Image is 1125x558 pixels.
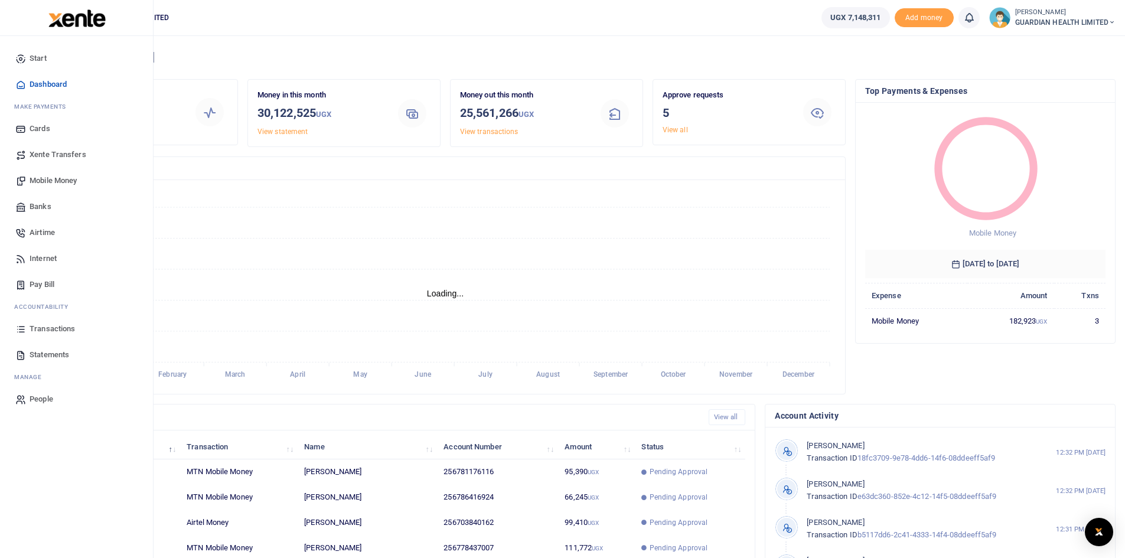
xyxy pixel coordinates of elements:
tspan: December [782,371,815,379]
span: ake Payments [20,102,66,111]
h3: 25,561,266 [460,104,588,123]
a: Airtime [9,220,144,246]
p: Money out this month [460,89,588,102]
tspan: October [661,371,687,379]
small: UGX [588,520,599,526]
span: countability [23,302,68,311]
td: Mobile Money [865,308,967,333]
a: Dashboard [9,71,144,97]
tspan: June [415,371,431,379]
small: [PERSON_NAME] [1015,8,1116,18]
span: People [30,393,53,405]
td: Airtel Money [180,510,298,536]
span: Pending Approval [650,543,708,553]
li: M [9,97,144,116]
text: Loading... [427,289,464,298]
span: Airtime [30,227,55,239]
li: Ac [9,298,144,316]
p: b5117dd6-2c41-4333-14f4-08ddeeff5af9 [807,517,1031,541]
span: Dashboard [30,79,67,90]
tspan: July [478,371,492,379]
img: profile-user [989,7,1010,28]
span: Banks [30,201,51,213]
span: [PERSON_NAME] [807,479,864,488]
span: anage [20,373,42,381]
h4: Hello [PERSON_NAME] [45,51,1116,64]
span: Pending Approval [650,492,708,502]
tspan: May [353,371,367,379]
li: Wallet ballance [817,7,894,28]
th: Account Number: activate to sort column ascending [437,434,558,459]
td: 256781176116 [437,459,558,485]
td: [PERSON_NAME] [298,459,437,485]
td: 3 [1054,308,1106,333]
a: People [9,386,144,412]
span: Transactions [30,323,75,335]
p: Money in this month [257,89,385,102]
h6: [DATE] to [DATE] [865,250,1106,278]
small: 12:32 PM [DATE] [1056,448,1106,458]
li: Toup your wallet [895,8,954,28]
th: Amount [967,283,1054,308]
td: 99,410 [558,510,635,536]
span: Mobile Money [969,229,1016,237]
span: Transaction ID [807,492,857,501]
h4: Transactions Overview [55,162,836,175]
small: UGX [519,110,534,119]
span: Transaction ID [807,453,857,462]
a: Banks [9,194,144,220]
span: Internet [30,253,57,265]
tspan: August [536,371,560,379]
td: MTN Mobile Money [180,459,298,485]
small: UGX [588,494,599,501]
a: Transactions [9,316,144,342]
img: logo-large [48,9,106,27]
a: Mobile Money [9,168,144,194]
td: MTN Mobile Money [180,485,298,510]
small: 12:32 PM [DATE] [1056,486,1106,496]
div: Open Intercom Messenger [1085,518,1113,546]
tspan: September [594,371,628,379]
p: 18fc3709-9e78-4dd6-14f6-08ddeeff5af9 [807,440,1031,465]
tspan: March [225,371,246,379]
p: Approve requests [663,89,790,102]
th: Amount: activate to sort column ascending [558,434,635,459]
tspan: February [158,371,187,379]
td: [PERSON_NAME] [298,510,437,536]
th: Status: activate to sort column ascending [635,434,745,459]
td: 182,923 [967,308,1054,333]
h4: Account Activity [775,409,1106,422]
h3: 30,122,525 [257,104,385,123]
td: 66,245 [558,485,635,510]
span: Mobile Money [30,175,77,187]
span: GUARDIAN HEALTH LIMITED [1015,17,1116,28]
a: Add money [895,12,954,21]
a: View all [709,409,746,425]
span: Add money [895,8,954,28]
small: 12:31 PM [DATE] [1056,524,1106,534]
p: e63dc360-852e-4c12-14f5-08ddeeff5af9 [807,478,1031,503]
small: UGX [588,469,599,475]
span: Start [30,53,47,64]
span: Xente Transfers [30,149,86,161]
td: 256786416924 [437,485,558,510]
a: Xente Transfers [9,142,144,168]
th: Transaction: activate to sort column ascending [180,434,298,459]
span: Pay Bill [30,279,54,291]
td: 95,390 [558,459,635,485]
a: Statements [9,342,144,368]
h3: 5 [663,104,790,122]
a: View all [663,126,688,134]
span: Transaction ID [807,530,857,539]
span: Statements [30,349,69,361]
small: UGX [1036,318,1047,325]
li: M [9,368,144,386]
th: Expense [865,283,967,308]
tspan: April [290,371,305,379]
th: Txns [1054,283,1106,308]
span: [PERSON_NAME] [807,441,864,450]
a: logo-small logo-large logo-large [47,13,106,22]
span: [PERSON_NAME] [807,518,864,527]
h4: Recent Transactions [55,411,699,424]
span: Cards [30,123,50,135]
